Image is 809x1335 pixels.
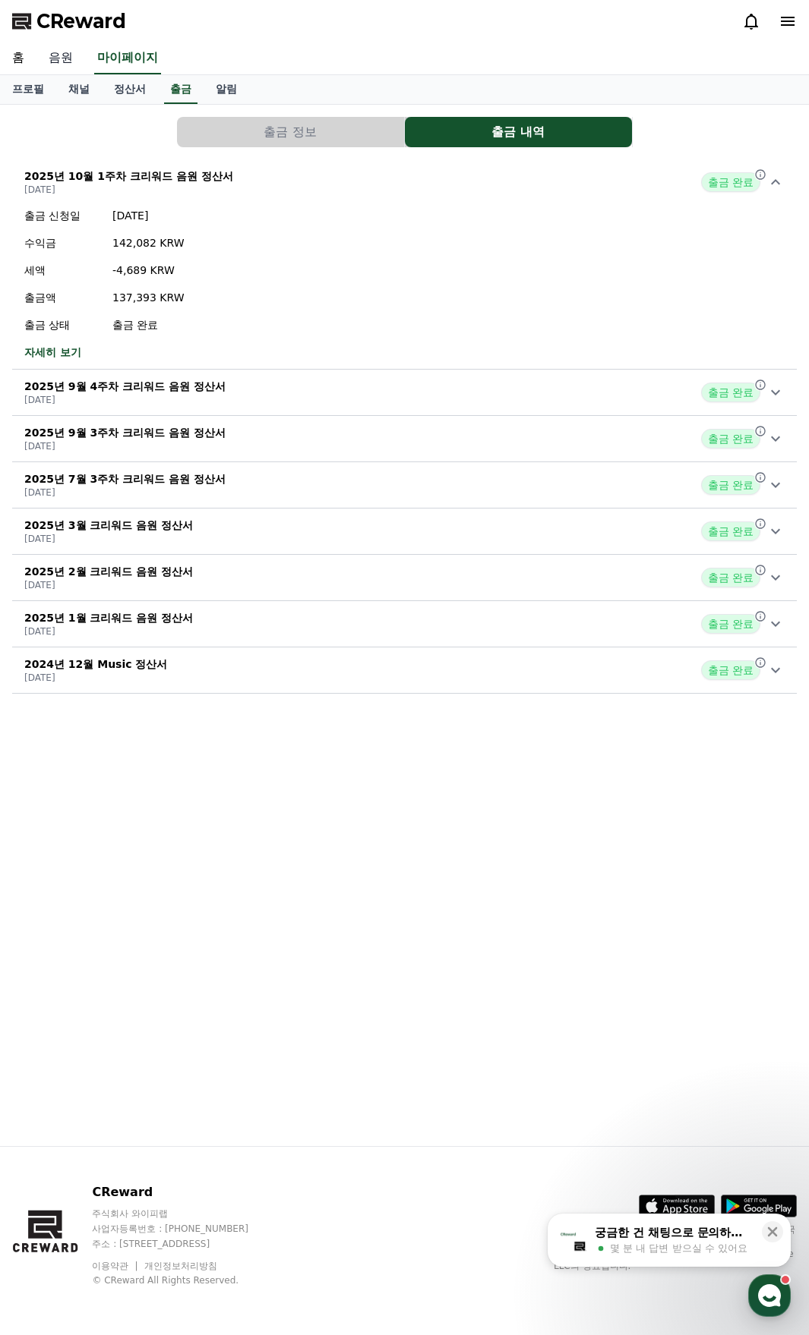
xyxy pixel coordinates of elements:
[12,462,797,508] button: 2025년 7월 3주차 크리워드 음원 정산서 [DATE] 출금 완료
[24,184,233,196] p: [DATE]
[12,555,797,601] button: 2025년 2월 크리워드 음원 정산서 [DATE] 출금 완료
[24,656,167,672] p: 2024년 12월 Music 정산서
[24,625,193,638] p: [DATE]
[12,370,797,416] button: 2025년 9월 4주차 크리워드 음원 정산서 [DATE] 출금 완료
[5,481,100,519] a: 홈
[112,235,185,250] p: 142,082 KRW
[701,660,760,680] span: 출금 완료
[144,1261,217,1271] a: 개인정보처리방침
[24,610,193,625] p: 2025년 1월 크리워드 음원 정산서
[24,533,193,545] p: [DATE]
[12,416,797,462] button: 2025년 9월 3주차 크리워드 음원 정산서 [DATE] 출금 완료
[24,290,100,305] p: 출금액
[24,486,226,499] p: [DATE]
[24,425,226,440] p: 2025년 9월 3주차 크리워드 음원 정산서
[112,317,185,332] p: 출금 완료
[92,1183,277,1201] p: CReward
[112,208,185,223] p: [DATE]
[701,568,760,587] span: 출금 완료
[405,117,632,147] button: 출금 내역
[701,429,760,449] span: 출금 완료
[12,647,797,694] button: 2024년 12월 Music 정산서 [DATE] 출금 완료
[177,117,405,147] a: 출금 정보
[24,263,100,278] p: 세액
[92,1261,140,1271] a: 이용약관
[112,263,185,278] p: -4,689 KRW
[701,172,760,192] span: 출금 완료
[24,379,226,394] p: 2025년 9월 4주차 크리워드 음원 정산서
[164,75,198,104] a: 출금
[24,471,226,486] p: 2025년 7월 3주차 크리워드 음원 정산서
[24,235,100,250] p: 수익금
[92,1223,277,1235] p: 사업자등록번호 : [PHONE_NUMBER]
[24,672,167,684] p: [DATE]
[24,317,100,332] p: 출금 상태
[204,75,249,104] a: 알림
[100,481,196,519] a: 대화
[92,1274,277,1286] p: © CReward All Rights Reserved.
[701,521,760,541] span: 출금 완료
[36,43,85,74] a: 음원
[701,614,760,634] span: 출금 완료
[92,1238,277,1250] p: 주소 : [STREET_ADDRESS]
[48,504,57,516] span: 홈
[92,1207,277,1220] p: 주식회사 와이피랩
[701,383,760,402] span: 출금 완료
[112,290,185,305] p: 137,393 KRW
[24,440,226,452] p: [DATE]
[24,345,185,360] a: 자세히 보기
[196,481,292,519] a: 설정
[12,601,797,647] button: 2025년 1월 크리워드 음원 정산서 [DATE] 출금 완료
[139,505,157,517] span: 대화
[24,394,226,406] p: [DATE]
[24,168,233,184] p: 2025년 10월 1주차 크리워드 음원 정산서
[24,208,100,223] p: 출금 신청일
[24,564,193,579] p: 2025년 2월 크리워드 음원 정산서
[177,117,404,147] button: 출금 정보
[235,504,253,516] span: 설정
[102,75,158,104] a: 정산서
[701,475,760,495] span: 출금 완료
[12,508,797,555] button: 2025년 3월 크리워드 음원 정산서 [DATE] 출금 완료
[12,9,126,33] a: CReward
[24,579,193,591] p: [DATE]
[24,518,193,533] p: 2025년 3월 크리워드 음원 정산서
[36,9,126,33] span: CReward
[12,159,797,370] button: 2025년 10월 1주차 크리워드 음원 정산서 [DATE] 출금 완료 출금 신청일 [DATE] 수익금 142,082 KRW 세액 -4,689 KRW 출금액 137,393 KR...
[56,75,102,104] a: 채널
[94,43,161,74] a: 마이페이지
